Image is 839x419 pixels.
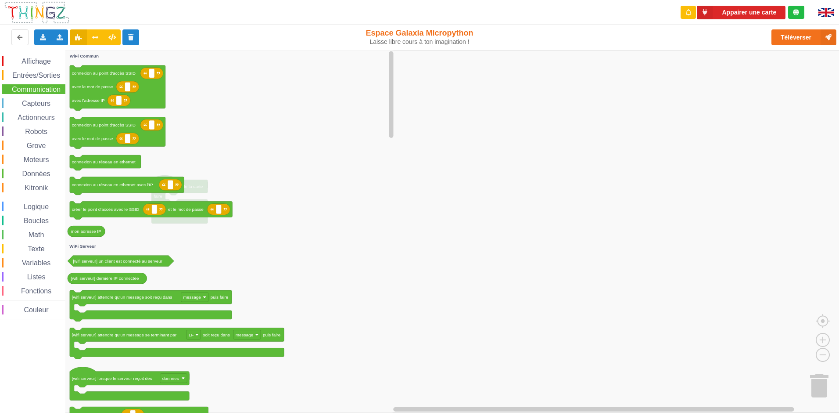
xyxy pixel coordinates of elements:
[72,159,136,164] text: connexion au réseau en ethernet
[20,58,52,65] span: Affichage
[11,72,61,79] span: Entrées/Sorties
[211,295,229,300] text: puis faire
[72,71,136,76] text: connexion au point d'accès SSID
[72,376,152,381] text: [wifi serveur] lorsque le serveur reçoit des
[25,142,47,149] span: Grove
[72,98,105,103] text: avec l'adresse IP
[71,229,101,234] text: mon adresse IP
[4,1,70,24] img: thingz_logo.png
[69,244,96,249] text: WiFi Serveur
[189,332,194,337] text: LF
[168,207,204,212] text: et le mot de passe
[27,231,46,238] span: Math
[23,184,49,191] span: Kitronik
[771,29,836,45] button: Téléverser
[72,182,153,187] text: connexion au réseau en ethernet avec l'IP
[72,123,136,127] text: connexion au point d'accès SSID
[236,332,254,337] text: message
[21,170,52,177] span: Données
[72,207,139,212] text: créer le point d'accès avec le SSID
[22,217,50,224] span: Boucles
[21,259,52,267] span: Variables
[818,8,834,17] img: gb.png
[162,376,179,381] text: données
[24,128,49,135] span: Robots
[20,287,53,295] span: Fonctions
[71,276,139,281] text: [wifi serveur] dernière IP connectée
[183,295,201,300] text: message
[73,259,162,264] text: [wifi serveur] un client est connecté au serveur
[346,28,493,46] div: Espace Galaxia Micropython
[11,86,62,93] span: Communication
[21,100,52,107] span: Capteurs
[72,84,113,89] text: avec le mot de passe
[23,306,50,314] span: Couleur
[72,295,172,300] text: [wifi serveur] attendre qu'un message soit reçu dans
[697,6,785,19] button: Appairer une carte
[26,245,46,253] span: Texte
[22,156,50,163] span: Moteurs
[203,332,230,337] text: soit reçu dans
[263,332,281,337] text: puis faire
[70,54,99,58] text: WiFi Commun
[26,273,47,281] span: Listes
[72,136,113,141] text: avec le mot de passe
[788,6,804,19] div: Tu es connecté au serveur de création de Thingz
[16,114,56,121] span: Actionneurs
[22,203,50,210] span: Logique
[72,332,177,337] text: [wifi serveur] attendre qu'un message se terminant par
[346,38,493,46] div: Laisse libre cours à ton imagination !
